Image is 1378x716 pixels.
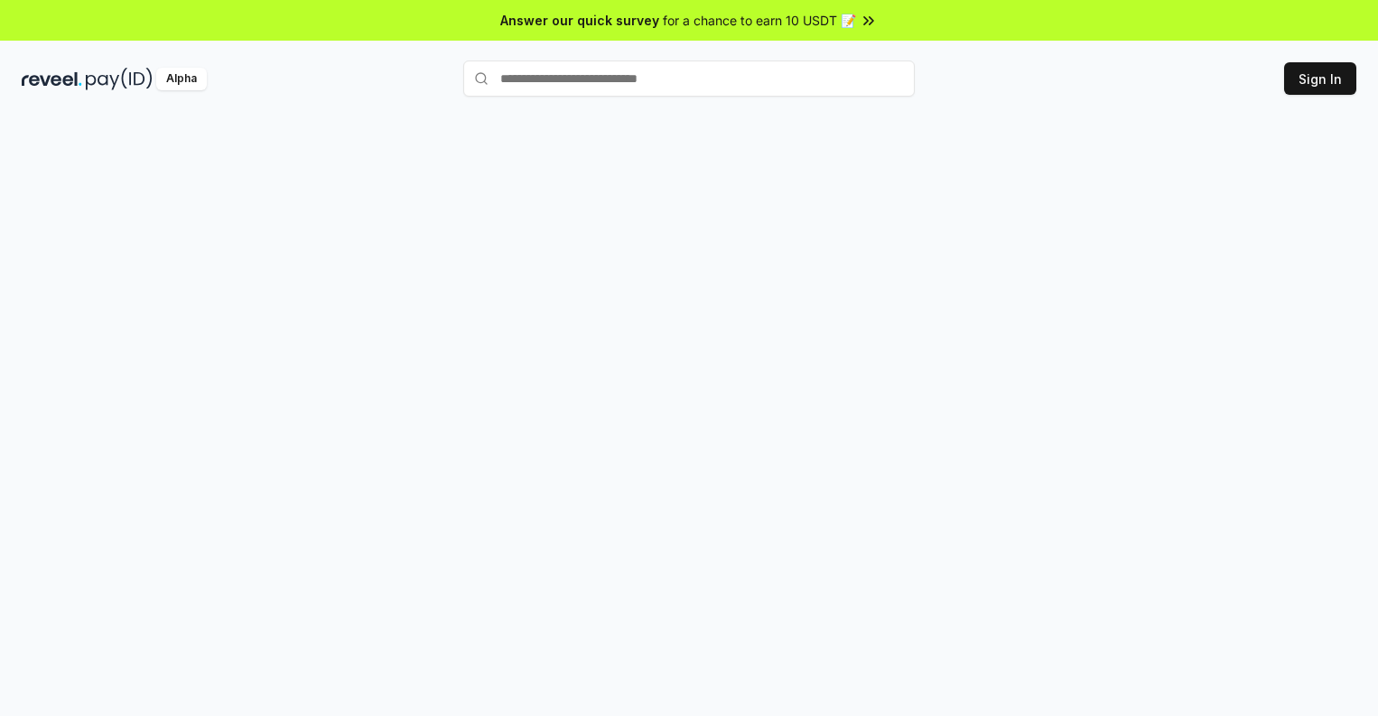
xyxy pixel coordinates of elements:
[156,68,207,90] div: Alpha
[86,68,153,90] img: pay_id
[22,68,82,90] img: reveel_dark
[663,11,856,30] span: for a chance to earn 10 USDT 📝
[1284,62,1356,95] button: Sign In
[500,11,659,30] span: Answer our quick survey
